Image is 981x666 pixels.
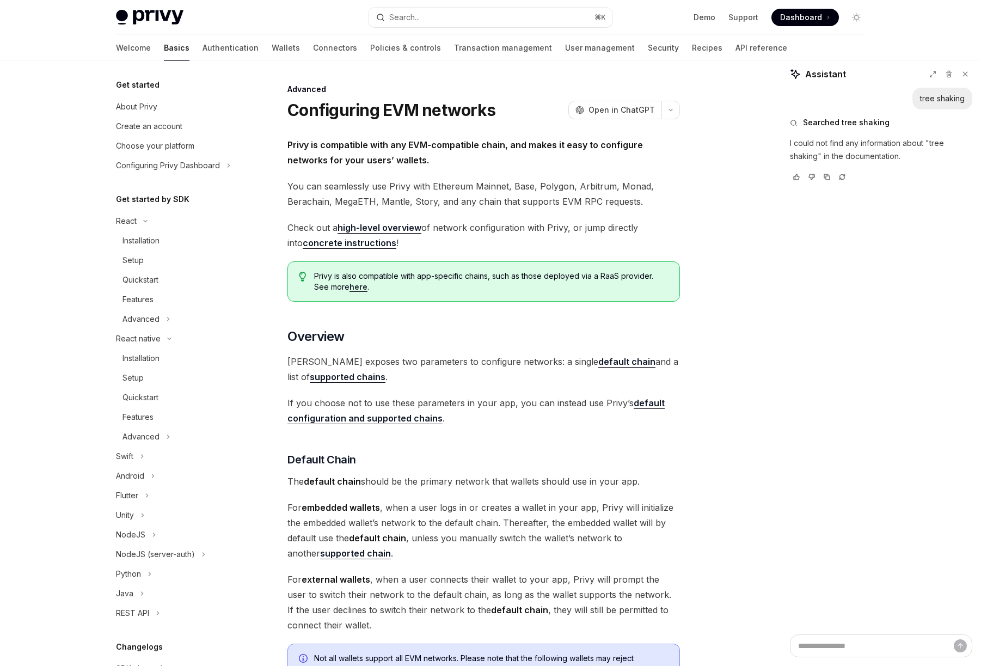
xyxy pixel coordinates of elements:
[287,220,680,250] span: Check out a of network configuration with Privy, or jump directly into !
[771,9,839,26] a: Dashboard
[122,352,160,365] div: Installation
[116,78,160,91] h5: Get started
[598,356,655,368] a: default chain
[780,12,822,23] span: Dashboard
[116,567,141,581] div: Python
[116,548,195,561] div: NodeJS (server-auth)
[287,179,680,209] span: You can seamlessly use Privy with Ethereum Mainnet, Base, Polygon, Arbitrum, Monad, Berachain, Me...
[588,105,655,115] span: Open in ChatGPT
[303,237,396,249] a: concrete instructions
[107,349,247,368] a: Installation
[370,35,441,61] a: Policies & controls
[116,332,161,345] div: React native
[203,35,259,61] a: Authentication
[803,117,890,128] span: Searched tree shaking
[350,282,367,292] a: here
[107,290,247,309] a: Features
[107,97,247,117] a: About Privy
[116,469,144,482] div: Android
[302,574,370,585] strong: external wallets
[116,509,134,522] div: Unity
[287,84,680,95] div: Advanced
[116,193,189,206] h5: Get started by SDK
[454,35,552,61] a: Transaction management
[116,528,145,541] div: NodeJS
[648,35,679,61] a: Security
[920,93,965,104] div: tree shaking
[598,356,655,367] strong: default chain
[107,270,247,290] a: Quickstart
[122,234,160,247] div: Installation
[790,137,972,163] p: I could not find any information about "tree shaking" in the documentation.
[116,215,137,228] div: React
[310,371,385,382] strong: supported chains
[122,293,154,306] div: Features
[287,395,680,426] span: If you choose not to use these parameters in your app, you can instead use Privy’s .
[310,371,385,383] a: supported chains
[287,572,680,633] span: For , when a user connects their wallet to your app, Privy will prompt the user to switch their n...
[107,368,247,388] a: Setup
[122,391,158,404] div: Quickstart
[304,476,361,487] strong: default chain
[848,9,865,26] button: Toggle dark mode
[389,11,420,24] div: Search...
[116,450,133,463] div: Swift
[116,489,138,502] div: Flutter
[107,407,247,427] a: Features
[369,8,612,27] button: Search...⌘K
[735,35,787,61] a: API reference
[694,12,715,23] a: Demo
[320,548,391,559] a: supported chain
[116,607,149,620] div: REST API
[116,100,157,113] div: About Privy
[272,35,300,61] a: Wallets
[302,502,380,513] strong: embedded wallets
[122,313,160,326] div: Advanced
[107,250,247,270] a: Setup
[287,139,643,166] strong: Privy is compatible with any EVM-compatible chain, and makes it easy to configure networks for yo...
[287,354,680,384] span: [PERSON_NAME] exposes two parameters to configure networks: a single and a list of .
[728,12,758,23] a: Support
[107,117,247,136] a: Create an account
[313,35,357,61] a: Connectors
[122,430,160,443] div: Advanced
[790,117,972,128] button: Searched tree shaking
[314,271,669,292] span: Privy is also compatible with app-specific chains, such as those deployed via a RaaS provider. Se...
[299,272,306,282] svg: Tip
[122,254,144,267] div: Setup
[692,35,722,61] a: Recipes
[164,35,189,61] a: Basics
[287,100,495,120] h1: Configuring EVM networks
[805,68,846,81] span: Assistant
[287,474,680,489] span: The should be the primary network that wallets should use in your app.
[116,159,220,172] div: Configuring Privy Dashboard
[116,35,151,61] a: Welcome
[287,328,344,345] span: Overview
[594,13,606,22] span: ⌘ K
[107,231,247,250] a: Installation
[491,604,548,615] strong: default chain
[116,120,182,133] div: Create an account
[107,136,247,156] a: Choose your platform
[954,639,967,652] button: Send message
[116,139,194,152] div: Choose your platform
[349,533,406,543] strong: default chain
[338,222,421,234] a: high-level overview
[287,500,680,561] span: For , when a user logs in or creates a wallet in your app, Privy will initialize the embedded wal...
[565,35,635,61] a: User management
[122,411,154,424] div: Features
[116,587,133,600] div: Java
[116,10,183,25] img: light logo
[122,371,144,384] div: Setup
[287,452,356,467] span: Default Chain
[107,388,247,407] a: Quickstart
[122,273,158,286] div: Quickstart
[116,640,163,653] h5: Changelogs
[568,101,661,119] button: Open in ChatGPT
